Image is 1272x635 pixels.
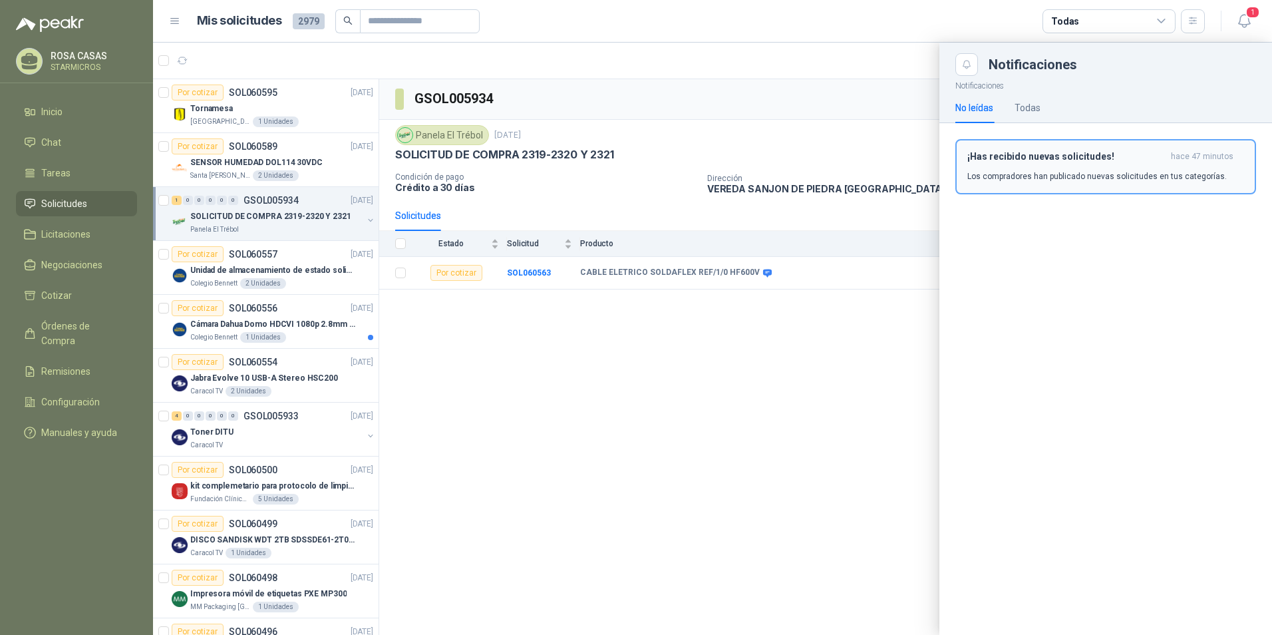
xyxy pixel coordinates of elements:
a: Órdenes de Compra [16,314,137,353]
span: Solicitudes [41,196,87,211]
span: Cotizar [41,288,72,303]
div: Todas [1015,101,1040,115]
span: Remisiones [41,364,90,379]
a: Tareas [16,160,137,186]
h3: ¡Has recibido nuevas solicitudes! [967,151,1166,162]
span: Chat [41,135,61,150]
div: Notificaciones [989,58,1256,71]
a: Cotizar [16,283,137,308]
a: Manuales y ayuda [16,420,137,445]
a: Configuración [16,389,137,415]
a: Licitaciones [16,222,137,247]
p: STARMICROS [51,63,134,71]
span: Inicio [41,105,63,119]
span: Configuración [41,395,100,409]
a: Chat [16,130,137,155]
img: Logo peakr [16,16,84,32]
button: Close [955,53,978,76]
h1: Mis solicitudes [197,11,282,31]
a: Negociaciones [16,252,137,278]
span: Licitaciones [41,227,90,242]
span: Negociaciones [41,258,102,272]
a: Solicitudes [16,191,137,216]
span: 1 [1245,6,1260,19]
span: search [343,16,353,25]
p: Los compradores han publicado nuevas solicitudes en tus categorías. [967,170,1227,182]
span: Manuales y ayuda [41,425,117,440]
a: Inicio [16,99,137,124]
span: 2979 [293,13,325,29]
span: hace 47 minutos [1171,151,1233,162]
button: ¡Has recibido nuevas solicitudes!hace 47 minutos Los compradores han publicado nuevas solicitudes... [955,139,1256,194]
div: No leídas [955,101,993,115]
p: Notificaciones [939,76,1272,93]
div: Todas [1051,14,1079,29]
p: ROSA CASAS [51,51,134,61]
button: 1 [1232,9,1256,33]
span: Órdenes de Compra [41,319,124,348]
span: Tareas [41,166,71,180]
a: Remisiones [16,359,137,384]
